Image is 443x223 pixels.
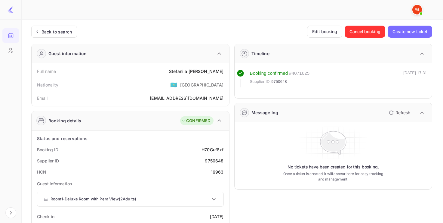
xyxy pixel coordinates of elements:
[307,26,342,38] button: Edit booking
[180,82,224,88] div: [GEOGRAPHIC_DATA]
[37,95,48,101] div: Email
[250,79,271,85] span: Supplier ID:
[37,192,223,206] div: Room1-Deluxe Room with Pera View(2Adults)
[251,50,269,57] div: Timeline
[150,95,223,101] div: [EMAIL_ADDRESS][DOMAIN_NAME]
[48,50,87,57] div: Guest information
[280,171,386,182] p: Once a ticket is created, it will appear here for easy tracking and management.
[48,118,81,124] div: Booking details
[202,146,223,153] div: H70Guf8xf
[37,68,56,74] div: Full name
[251,109,278,116] div: Message log
[395,109,410,116] p: Refresh
[2,43,19,57] a: Customers
[37,82,59,88] div: Nationality
[51,196,136,202] p: Room 1 - Deluxe Room with Pera View ( 2 Adults )
[210,213,224,220] div: [DATE]
[37,135,88,142] div: Status and reservations
[271,79,287,85] span: 9750648
[5,207,16,218] button: Expand navigation
[345,26,385,38] button: Cancel booking
[42,29,72,35] div: Back to search
[7,6,14,13] img: LiteAPI
[385,108,413,118] button: Refresh
[2,28,19,42] a: Bookings
[403,70,427,87] div: [DATE] 17:31
[211,169,224,175] div: 16963
[37,146,58,153] div: Booking ID
[37,158,59,164] div: Supplier ID
[288,164,379,170] p: No tickets have been created for this booking.
[170,79,177,90] span: United States
[250,70,288,77] div: Booking confirmed
[37,213,54,220] div: Check-in
[182,118,210,124] div: CONFIRMED
[169,68,223,74] div: Stefaniia [PERSON_NAME]
[388,26,432,38] button: Create new ticket
[412,5,422,14] img: Yandex Support
[289,70,309,77] div: # 4071625
[37,181,224,187] p: Guest Information
[37,169,46,175] div: HCN
[205,158,223,164] div: 9750648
